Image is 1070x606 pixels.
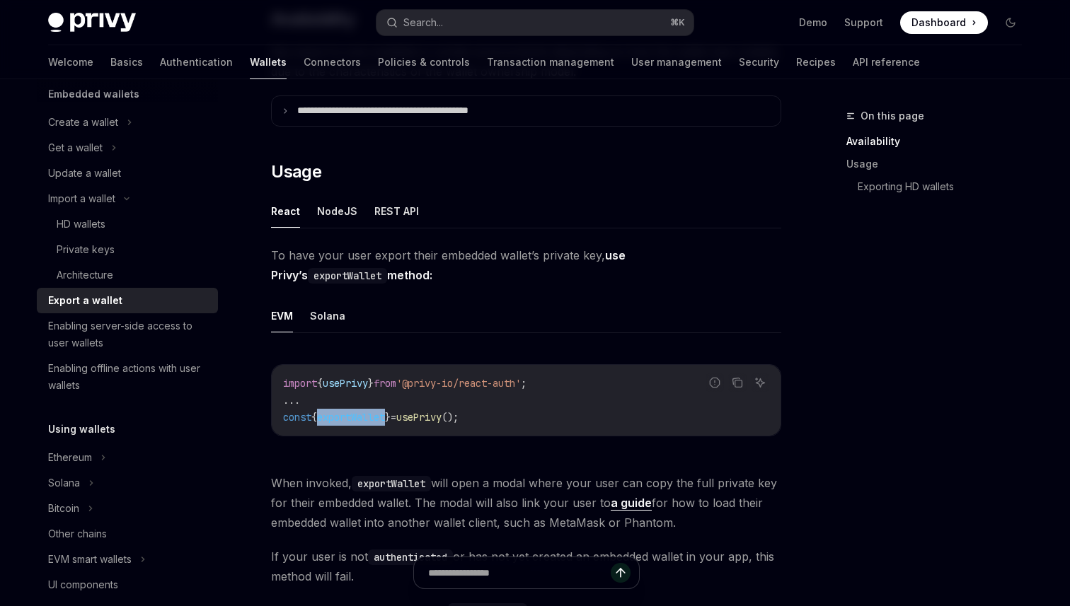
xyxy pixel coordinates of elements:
a: HD wallets [37,211,218,237]
a: API reference [853,45,920,79]
code: authenticated [368,549,453,565]
strong: use Privy’s method: [271,248,626,282]
span: usePrivy [323,377,368,390]
h5: Using wallets [48,421,115,438]
a: Connectors [304,45,361,79]
span: ... [283,394,300,407]
button: REST API [374,194,419,228]
span: To have your user export their embedded wallet’s private key, [271,245,781,285]
div: UI components [48,576,118,593]
div: Get a wallet [48,139,103,156]
div: Ethereum [48,449,92,466]
div: Create a wallet [48,114,118,131]
a: Usage [846,153,1033,175]
div: Search... [403,14,443,31]
span: Dashboard [911,16,966,30]
a: Welcome [48,45,93,79]
span: from [374,377,396,390]
a: a guide [611,496,652,511]
button: Report incorrect code [706,373,724,392]
code: exportWallet [308,268,387,284]
a: Enabling offline actions with user wallets [37,356,218,398]
a: Update a wallet [37,161,218,186]
a: Security [739,45,779,79]
div: Export a wallet [48,292,122,309]
a: Private keys [37,237,218,262]
a: Exporting HD wallets [858,175,1033,198]
span: ⌘ K [670,17,685,28]
code: exportWallet [352,476,431,491]
span: exportWallet [317,411,385,424]
span: Usage [271,161,321,183]
div: Other chains [48,525,107,542]
button: Toggle dark mode [999,11,1022,34]
span: } [368,377,374,390]
div: Enabling server-side access to user wallets [48,317,209,351]
a: Basics [110,45,143,79]
button: Ask AI [751,373,769,392]
a: Support [844,16,883,30]
span: { [311,411,317,424]
div: Enabling offline actions with user wallets [48,360,209,394]
img: dark logo [48,13,136,33]
span: = [391,411,396,424]
a: Recipes [796,45,836,79]
span: { [317,377,323,390]
a: Authentication [160,45,233,79]
span: On this page [861,107,924,124]
div: Update a wallet [48,165,121,182]
div: Architecture [57,267,113,284]
div: Private keys [57,241,115,258]
button: React [271,194,300,228]
span: ; [521,377,527,390]
a: Policies & controls [378,45,470,79]
button: Send message [611,563,631,583]
a: Architecture [37,262,218,288]
div: Import a wallet [48,190,115,207]
button: Search...⌘K [376,10,694,35]
div: Bitcoin [48,500,79,517]
a: Other chains [37,521,218,547]
button: Solana [310,299,345,332]
span: import [283,377,317,390]
a: Export a wallet [37,288,218,313]
a: User management [631,45,722,79]
div: Solana [48,474,80,491]
span: If your user is not or has not yet created an embedded wallet in your app, this method will fail. [271,547,781,586]
div: HD wallets [57,216,105,233]
a: Enabling server-side access to user wallets [37,313,218,356]
a: Availability [846,130,1033,153]
div: EVM smart wallets [48,551,132,568]
span: (); [442,411,459,424]
button: NodeJS [317,194,357,228]
button: EVM [271,299,293,332]
span: } [385,411,391,424]
a: Wallets [250,45,287,79]
button: Copy the contents from the code block [728,373,747,392]
a: UI components [37,572,218,598]
a: Transaction management [487,45,614,79]
a: Dashboard [900,11,988,34]
span: const [283,411,311,424]
span: '@privy-io/react-auth' [396,377,521,390]
span: usePrivy [396,411,442,424]
span: When invoked, will open a modal where your user can copy the full private key for their embedded ... [271,473,781,532]
a: Demo [799,16,827,30]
